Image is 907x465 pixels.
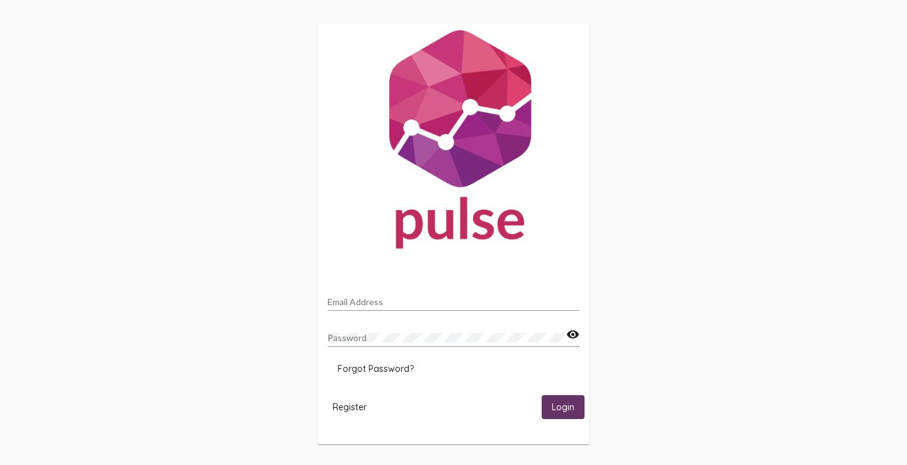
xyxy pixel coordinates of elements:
[542,395,585,418] button: Login
[552,402,574,413] span: Login
[317,23,590,261] img: Pulse For Good Logo
[322,395,377,418] button: Register
[333,401,367,413] span: Register
[328,357,424,380] button: Forgot Password?
[338,363,414,374] span: Forgot Password?
[566,327,579,342] mat-icon: visibility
